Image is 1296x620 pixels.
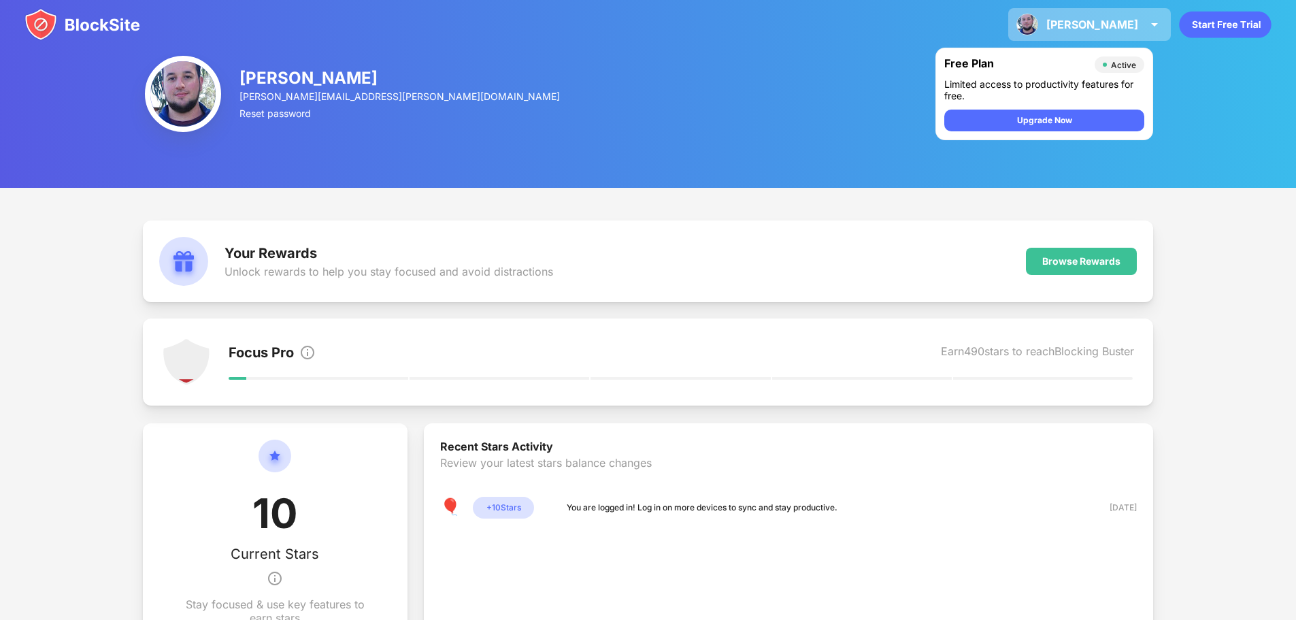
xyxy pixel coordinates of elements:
[941,344,1134,363] div: Earn 490 stars to reach Blocking Buster
[1111,60,1136,70] div: Active
[159,237,208,286] img: rewards.svg
[267,562,283,595] img: info.svg
[1089,501,1137,515] div: [DATE]
[1179,11,1272,38] div: animation
[473,497,534,519] div: + 10 Stars
[252,489,297,546] div: 10
[239,68,561,88] div: [PERSON_NAME]
[944,56,1088,73] div: Free Plan
[229,344,294,363] div: Focus Pro
[239,91,561,102] div: [PERSON_NAME][EMAIL_ADDRESS][PERSON_NAME][DOMAIN_NAME]
[1017,114,1072,127] div: Upgrade Now
[1016,14,1038,35] img: ACg8ocJl797tynk5UWwbBKF592LCs_ca9MNE8SJsQqYXweYI_XqSPYb1=s96-c
[225,265,553,278] div: Unlock rewards to help you stay focused and avoid distractions
[440,497,462,519] div: 🎈
[225,245,553,261] div: Your Rewards
[1046,18,1138,31] div: [PERSON_NAME]
[299,344,316,361] img: info.svg
[567,501,837,515] div: You are logged in! Log in on more devices to sync and stay productive.
[944,78,1144,101] div: Limited access to productivity features for free.
[24,8,140,41] img: blocksite-icon.svg
[440,440,1137,456] div: Recent Stars Activity
[1042,256,1120,267] div: Browse Rewards
[162,338,211,387] img: points-level-1.svg
[145,56,221,132] img: ACg8ocJl797tynk5UWwbBKF592LCs_ca9MNE8SJsQqYXweYI_XqSPYb1=s96-c
[231,546,319,562] div: Current Stars
[259,440,291,489] img: circle-star.svg
[440,456,1137,497] div: Review your latest stars balance changes
[239,108,561,119] div: Reset password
